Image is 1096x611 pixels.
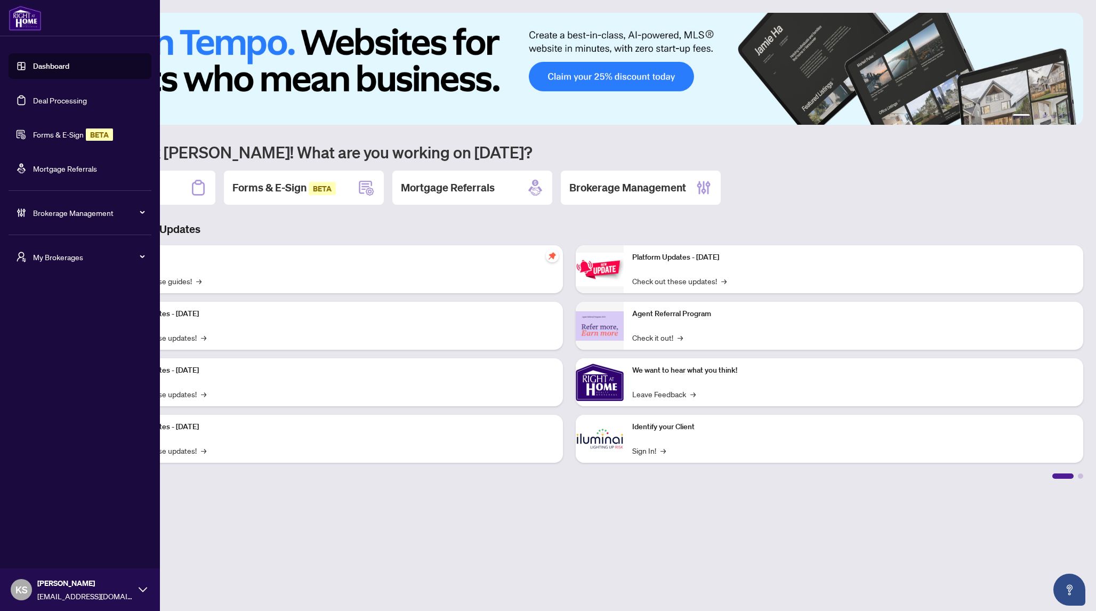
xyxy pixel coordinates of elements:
[632,421,1075,433] p: Identify your Client
[55,142,1083,162] h1: Welcome back [PERSON_NAME]! What are you working on [DATE]?
[678,332,683,343] span: →
[196,275,202,287] span: →
[632,388,696,400] a: Leave Feedback→
[55,13,1083,125] img: Slide 0
[33,164,97,173] a: Mortgage Referrals
[1053,574,1085,606] button: Open asap
[632,365,1075,376] p: We want to hear what you think!
[1068,114,1073,118] button: 6
[576,311,624,341] img: Agent Referral Program
[33,130,113,139] a: Forms & E-SignBETA
[632,332,683,343] a: Check it out!→
[37,590,133,602] span: [EMAIL_ADDRESS][DOMAIN_NAME]
[576,415,624,463] img: Identify your Client
[632,308,1075,320] p: Agent Referral Program
[546,250,559,262] span: pushpin
[112,308,554,320] p: Platform Updates - [DATE]
[576,358,624,406] img: We want to hear what you think!
[232,181,336,194] span: Forms & E-Sign
[112,252,554,263] p: Self-Help
[576,253,624,286] img: Platform Updates - June 23, 2025
[632,252,1075,263] p: Platform Updates - [DATE]
[569,180,686,195] h2: Brokerage Management
[33,207,144,219] span: Brokerage Management
[1060,114,1064,118] button: 5
[201,332,206,343] span: →
[1043,114,1047,118] button: 3
[1034,114,1038,118] button: 2
[721,275,727,287] span: →
[33,251,144,263] span: My Brokerages
[15,582,28,597] span: KS
[37,577,133,589] span: [PERSON_NAME]
[33,95,87,105] a: Deal Processing
[309,182,336,195] span: BETA
[112,365,554,376] p: Platform Updates - [DATE]
[401,180,495,195] h2: Mortgage Referrals
[201,388,206,400] span: →
[33,61,69,71] a: Dashboard
[55,222,1083,237] h3: Brokerage & Industry Updates
[201,445,206,456] span: →
[1051,114,1055,118] button: 4
[16,252,27,262] span: user-switch
[632,445,666,456] a: Sign In!→
[112,421,554,433] p: Platform Updates - [DATE]
[9,5,42,31] img: logo
[1013,114,1030,118] button: 1
[660,445,666,456] span: →
[690,388,696,400] span: →
[632,275,727,287] a: Check out these updates!→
